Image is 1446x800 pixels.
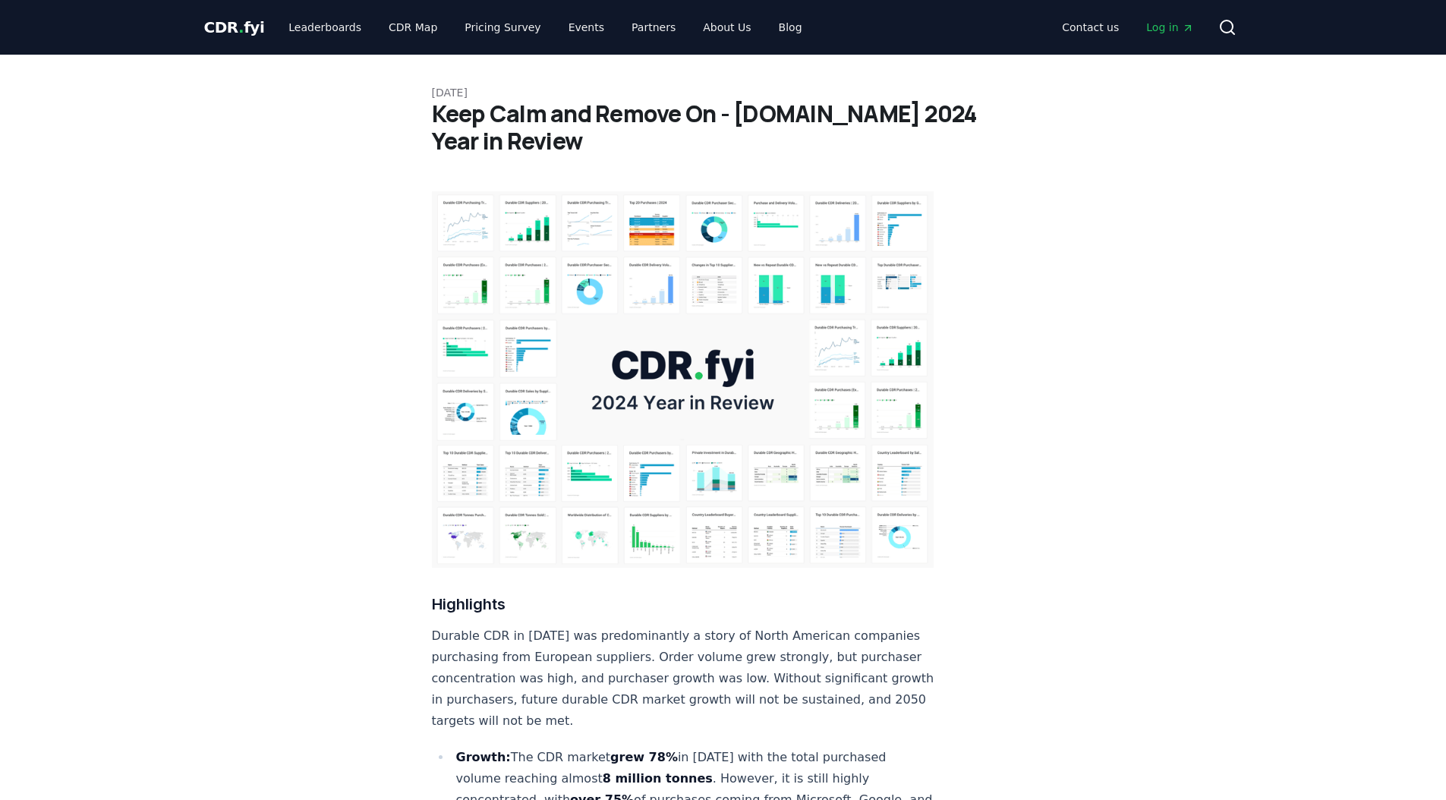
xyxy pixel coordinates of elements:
a: Contact us [1050,14,1131,41]
nav: Main [1050,14,1205,41]
strong: Growth: [456,750,511,764]
h3: Highlights [432,592,934,616]
nav: Main [276,14,814,41]
a: Partners [619,14,688,41]
strong: grew 78% [610,750,678,764]
span: CDR fyi [204,18,265,36]
a: Leaderboards [276,14,373,41]
a: Events [556,14,616,41]
span: Log in [1146,20,1193,35]
a: Blog [767,14,814,41]
a: About Us [691,14,763,41]
a: Log in [1134,14,1205,41]
p: [DATE] [432,85,1015,100]
span: . [238,18,244,36]
h1: Keep Calm and Remove On - [DOMAIN_NAME] 2024 Year in Review [432,100,1015,155]
a: CDR Map [376,14,449,41]
img: blog post image [432,191,934,568]
p: Durable CDR in [DATE] was predominantly a story of North American companies purchasing from Europ... [432,625,934,732]
strong: 8 million tonnes [603,771,713,786]
a: CDR.fyi [204,17,265,38]
a: Pricing Survey [452,14,553,41]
